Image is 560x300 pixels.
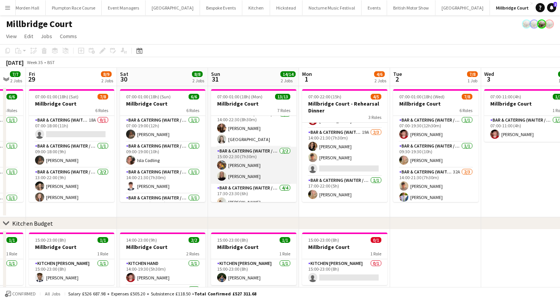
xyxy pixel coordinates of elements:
h3: Millbridge Court [120,100,205,107]
span: Week 35 [25,59,44,65]
button: Events [362,0,387,15]
span: 7/8 [462,94,472,99]
app-card-role: Bar & Catering (Waiter / waitress)1/109:30-19:30 (10h)[PERSON_NAME] [393,142,478,168]
span: 0/1 [371,237,381,243]
a: Edit [21,31,36,41]
app-job-card: 07:00-01:00 (18h) (Mon)13/13Millbridge Court7 RolesBar & Catering (Waiter / waitress)1/109:00-21:... [211,89,296,202]
app-card-role: Bar & Catering (Waiter / waitress)1/117:00-22:00 (5h)[PERSON_NAME] [302,176,387,202]
button: Kitchen [242,0,270,15]
span: 07:00-11:00 (4h) [490,94,521,99]
span: Total Confirmed £527 311.68 [194,291,256,297]
span: 1 [301,75,312,83]
span: 6 Roles [186,107,199,113]
app-card-role: Kitchen [PERSON_NAME]1/115:00-23:00 (8h)[PERSON_NAME] [29,259,114,285]
div: BST [47,59,55,65]
span: 3 Roles [368,114,381,120]
span: Mon [302,71,312,77]
div: 2 Jobs [101,78,113,83]
div: 07:00-01:00 (18h) (Sun)6/6Millbridge Court6 RolesBar & Catering (Waiter / waitress)1/107:00-19:00... [120,89,205,202]
app-job-card: 15:00-23:00 (8h)0/1Millbridge Court1 RoleKitchen [PERSON_NAME]0/115:00-23:00 (8h) [302,233,387,285]
div: Salary £526 687.98 + Expenses £505.20 + Subsistence £118.50 = [68,291,256,297]
app-user-avatar: Staffing Manager [537,19,546,29]
a: Jobs [38,31,55,41]
app-card-role: Bar & Catering (Waiter / waitress)1/107:00-19:00 (12h)[PERSON_NAME] [120,116,205,142]
span: 15:00-23:00 (8h) [308,237,339,243]
span: 4/6 [374,71,385,77]
span: All jobs [43,291,62,297]
span: 1/1 [98,237,108,243]
a: 2 [547,3,556,12]
app-card-role: Bar & Catering (Waiter / waitress)2/214:00-22:30 (8h30m)[PERSON_NAME][GEOGRAPHIC_DATA] [211,110,296,147]
app-card-role: Bar & Catering (Waiter / waitress)1/114:00-22:30 (8h30m) [120,194,205,220]
span: 1 Role [6,251,17,257]
span: 2 Roles [186,251,199,257]
app-job-card: 07:00-22:00 (15h)4/5Millbridge Court - Rehearsal Dinner3 RolesBar & Catering (Waiter / waitress)1... [302,89,387,202]
span: 7/7 [10,71,21,77]
span: 6 Roles [459,107,472,113]
app-job-card: 07:00-01:00 (18h) (Sat)7/8Millbridge Court6 RolesBar & Catering (Waiter / waitress)18A0/107:00-18... [29,89,114,202]
button: [GEOGRAPHIC_DATA] [435,0,490,15]
app-card-role: Bar & Catering (Waiter / waitress)1/107:00-19:30 (12h30m)[PERSON_NAME] [393,116,478,142]
span: 07:00-01:00 (18h) (Mon) [217,94,262,99]
span: 07:00-22:00 (15h) [308,94,341,99]
span: Confirmed [12,291,36,297]
span: 30 [119,75,128,83]
app-card-role: Bar & Catering (Waiter / waitress)2/213:00-22:00 (9h)[PERSON_NAME][PERSON_NAME] [29,168,114,205]
app-card-role: Bar & Catering (Waiter / waitress)1/114:00-21:30 (7h30m)[PERSON_NAME] [120,168,205,194]
button: Morden Hall [10,0,46,15]
h3: Millbridge Court [393,100,478,107]
span: 15:00-23:00 (8h) [35,237,66,243]
span: 1 Role [279,251,290,257]
span: 2/2 [189,237,199,243]
button: Confirmed [4,290,37,298]
span: 14:00-23:00 (9h) [126,237,157,243]
app-card-role: Bar & Catering (Waiter / waitress)32A2/314:00-21:30 (7h30m)[PERSON_NAME][PERSON_NAME] [393,168,478,216]
h3: Millbridge Court - Rehearsal Dinner [302,100,387,114]
span: 7/8 [467,71,478,77]
span: 6/6 [189,94,199,99]
button: Millbridge Court [490,0,535,15]
h3: Millbridge Court [302,244,387,250]
span: Sat [120,71,128,77]
span: 8/9 [101,71,112,77]
button: Bespoke Events [200,0,242,15]
div: 2 Jobs [10,78,22,83]
span: Tue [393,71,402,77]
div: 2 Jobs [281,78,295,83]
span: 1/1 [280,237,290,243]
app-card-role: Kitchen [PERSON_NAME]1/115:00-23:00 (8h)[PERSON_NAME] [211,259,296,285]
app-card-role: Bar & Catering (Waiter / waitress)1/109:00-19:00 (10h)Isla Codling [120,142,205,168]
span: 1 Role [97,251,108,257]
button: [GEOGRAPHIC_DATA] [146,0,200,15]
span: Comms [60,33,77,40]
span: 14/14 [280,71,296,77]
span: View [6,33,17,40]
span: 07:00-01:00 (18h) (Wed) [399,94,445,99]
button: Event Managers [102,0,146,15]
span: Edit [24,33,33,40]
app-job-card: 07:00-01:00 (18h) (Wed)7/8Millbridge Court6 RolesBar & Catering (Waiter / waitress)1/107:00-19:30... [393,89,478,202]
div: 2 Jobs [192,78,204,83]
a: Comms [57,31,80,41]
span: 2 [392,75,402,83]
span: 6 Roles [4,107,17,113]
app-user-avatar: Staffing Manager [530,19,539,29]
app-job-card: 15:00-23:00 (8h)1/1Millbridge Court1 RoleKitchen [PERSON_NAME]1/115:00-23:00 (8h)[PERSON_NAME] [211,233,296,285]
span: Wed [484,71,494,77]
span: 29 [28,75,35,83]
h3: Millbridge Court [29,244,114,250]
span: Fri [29,71,35,77]
span: 15:00-23:00 (8h) [217,237,248,243]
span: 1/1 [6,237,17,243]
app-card-role: Bar & Catering (Waiter / waitress)4/417:30-23:30 (6h)[PERSON_NAME] [211,184,296,243]
button: British Motor Show [387,0,435,15]
app-card-role: Bar & Catering (Waiter / waitress)18A0/107:00-18:00 (11h) [29,116,114,142]
span: 7 Roles [277,107,290,113]
span: 13/13 [275,94,290,99]
app-user-avatar: Staffing Manager [522,19,531,29]
app-user-avatar: Staffing Manager [545,19,554,29]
